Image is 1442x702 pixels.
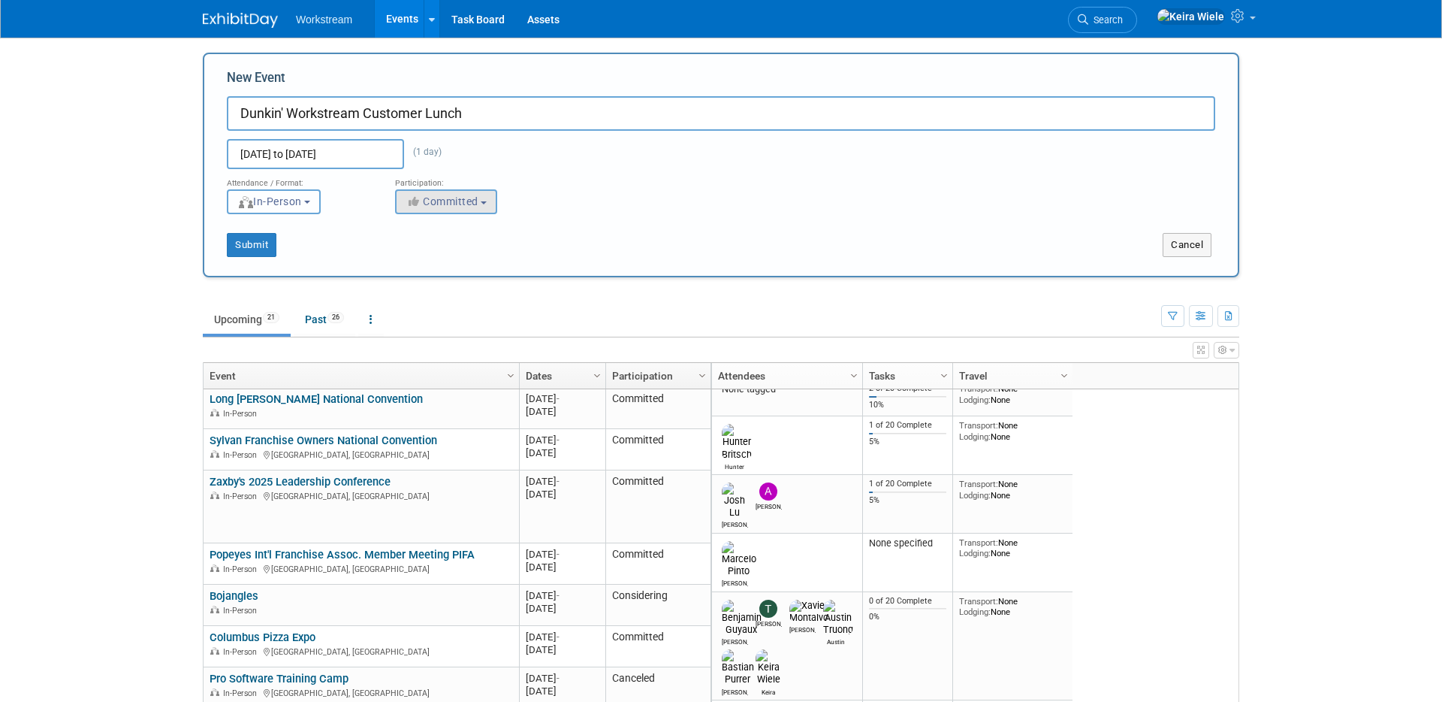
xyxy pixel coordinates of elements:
span: In-Person [237,195,302,207]
span: Search [1088,14,1123,26]
img: Hunter Britsch [722,424,752,460]
img: In-Person Event [210,606,219,613]
a: Travel [959,363,1063,389]
img: Andrew Walters [759,483,777,501]
button: Committed [395,189,497,214]
span: - [557,434,560,446]
div: [DATE] [526,488,599,501]
div: Bastian Purrer [722,686,748,696]
div: Attendance / Format: [227,169,373,189]
div: 0 of 20 Complete [869,596,947,607]
div: [GEOGRAPHIC_DATA], [GEOGRAPHIC_DATA] [210,645,512,658]
div: Benjamin Guyaux [722,636,748,646]
div: Tanner Michaelis [756,618,782,628]
a: Column Settings [590,363,606,386]
span: Lodging: [959,548,991,558]
span: - [557,631,560,643]
span: - [557,590,560,601]
a: Tasks [869,363,943,389]
div: [GEOGRAPHIC_DATA], [GEOGRAPHIC_DATA] [210,562,512,575]
span: Lodging: [959,490,991,501]
span: Lodging: [959,431,991,442]
div: [DATE] [526,602,599,615]
div: [DATE] [526,631,599,643]
input: Start Date - End Date [227,139,404,169]
span: Lodging: [959,395,991,405]
img: ExhibitDay [203,13,278,28]
a: Sylvan Franchise Owners National Convention [210,434,437,447]
span: Column Settings [505,370,517,382]
div: None specified [869,537,947,549]
div: Keira Wiele [756,686,782,696]
div: [DATE] [526,475,599,488]
a: Attendees [718,363,852,389]
span: 26 [327,312,344,323]
span: Transport: [959,383,998,394]
a: Upcoming21 [203,305,291,334]
a: Search [1068,7,1137,33]
div: [GEOGRAPHIC_DATA], [GEOGRAPHIC_DATA] [210,686,512,699]
div: None tagged [718,383,857,395]
a: Column Settings [1057,363,1073,386]
img: Josh Lu [722,483,748,519]
img: Benjamin Guyaux [722,600,762,636]
a: Pro Software Training Camp [210,672,348,685]
div: [DATE] [526,392,599,405]
div: 5% [869,437,947,447]
a: Past26 [294,305,355,334]
span: Column Settings [696,370,708,382]
span: 21 [263,312,279,323]
div: 1 of 20 Complete [869,479,947,489]
img: In-Person Event [210,492,219,499]
span: - [557,549,560,560]
div: [DATE] [526,405,599,418]
span: - [557,476,560,487]
img: Marcelo Pinto [722,541,756,577]
span: Workstream [296,14,352,26]
div: Participation: [395,169,541,189]
span: Column Settings [938,370,950,382]
div: Andrew Walters [756,501,782,510]
img: Bastian Purrer [722,649,754,685]
span: Column Settings [591,370,603,382]
a: Column Settings [695,363,711,386]
a: Column Settings [503,363,520,386]
span: In-Person [223,450,261,460]
span: Transport: [959,537,998,548]
div: [DATE] [526,548,599,561]
div: [GEOGRAPHIC_DATA], [GEOGRAPHIC_DATA] [210,448,512,461]
a: Popeyes Int'l Franchise Assoc. Member Meeting PIFA [210,548,475,561]
div: [GEOGRAPHIC_DATA], [GEOGRAPHIC_DATA] [210,489,512,502]
td: Committed [605,543,710,585]
a: Zaxby's 2025 Leadership Conference [210,475,391,489]
div: [DATE] [526,643,599,656]
input: Name of Trade Show / Conference [227,96,1215,131]
div: None None [959,383,1067,405]
div: [DATE] [526,434,599,446]
div: 5% [869,495,947,506]
button: Submit [227,233,276,257]
div: Hunter Britsch [722,461,748,471]
label: New Event [227,69,285,92]
span: In-Person [223,606,261,616]
a: Participation [612,363,701,389]
span: Column Settings [848,370,860,382]
button: In-Person [227,189,321,214]
span: In-Person [223,688,261,698]
span: - [557,673,560,684]
div: None None [959,479,1067,501]
div: Xavier Montalvo [789,624,816,634]
span: Lodging: [959,607,991,617]
img: Keira Wiele [756,649,782,685]
div: 1 of 20 Complete [869,420,947,431]
img: In-Person Event [210,688,219,696]
div: [DATE] [526,685,599,697]
td: Considering [605,585,710,626]
img: Austin Truong [823,600,853,636]
a: Event [210,363,509,389]
td: Committed [605,471,710,543]
img: In-Person Event [210,409,219,416]
div: [DATE] [526,589,599,602]
span: Transport: [959,420,998,431]
div: None None [959,596,1067,618]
